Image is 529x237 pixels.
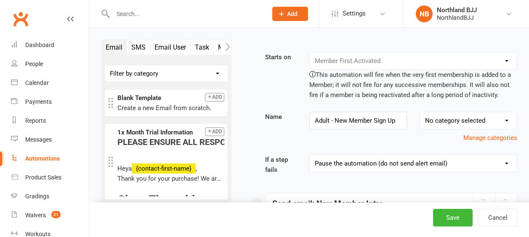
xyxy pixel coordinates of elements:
a: Waivers 21 [11,206,89,225]
label: Starts on [259,52,303,62]
button: Add [205,127,224,136]
input: Search... [110,8,261,20]
p: Heya , [117,163,224,174]
button: Cancel [478,209,517,226]
button: Add [205,93,224,102]
span: Class Timetable: [117,193,205,207]
a: Dashboard [11,36,89,55]
a: Product Sales [11,168,89,187]
div: Product Sales [25,174,61,181]
div: Messages [25,136,52,143]
button: Manage categories [463,133,517,143]
p: Thank you for your purchase! We are excited to welcome you to a at NorthlandBJJ. During this peri... [117,174,224,184]
a: Clubworx [10,8,31,29]
button: SMS [127,40,150,55]
div: Blank Template [117,93,224,103]
div: Gradings [25,193,49,200]
div: Waivers [25,212,46,219]
span: Settings [343,4,366,23]
a: Calendar [11,74,89,92]
div: Northland BJJ [437,6,477,14]
a: Automations [11,149,89,168]
div: NB [416,5,433,22]
a: Reports [11,111,89,130]
a: People [11,55,89,74]
div: This automation will fire when the very first membership is added to a Member; it will not fire f... [309,70,517,100]
div: Calendar [25,79,49,86]
span: PLEASE ENSURE ALL RESPONCES ARE DIRECTED TO OUR ADMINISTRATIVE TEAM VIA [117,137,447,147]
button: Membership [214,40,260,55]
a: Messages [11,130,89,149]
a: Payments [11,92,89,111]
span: Add [287,11,298,17]
a: Gradings [11,187,89,206]
button: Task [191,40,214,55]
div: People [25,61,43,67]
label: If a step fails [259,155,303,175]
div: Payments [25,98,52,105]
button: Email User [150,40,191,55]
div: Create a new Email from scratch. [117,103,224,113]
div: Reports [25,117,46,124]
span: 21 [51,211,61,218]
button: Add [272,7,308,21]
button: Email [101,40,127,55]
label: Name [259,112,303,122]
button: Save [433,209,473,226]
div: 1x Month Trial Information [117,127,224,137]
strong: Send email: New Member Intro [272,199,383,208]
div: NorthlandBJJ [437,14,477,21]
div: Dashboard [25,42,54,48]
div: Automations [25,155,60,162]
